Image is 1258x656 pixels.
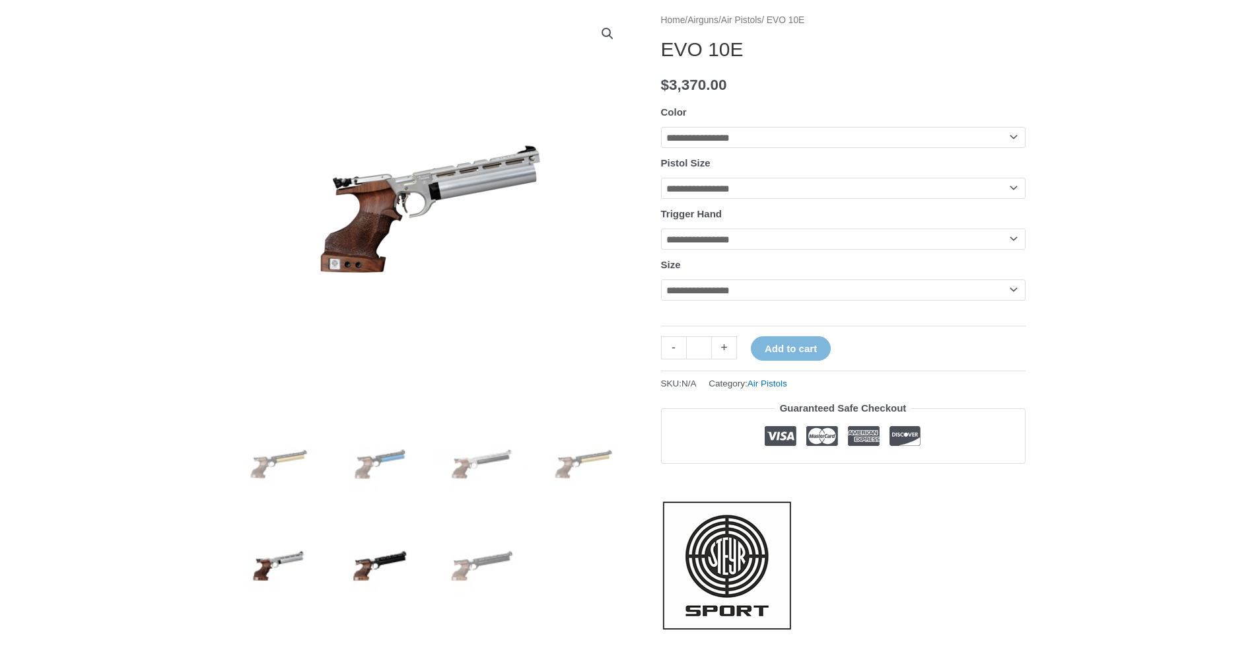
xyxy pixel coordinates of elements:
label: Pistol Size [661,157,711,168]
button: Add to cart [751,336,831,361]
img: Steyr EVO 10E [538,418,629,510]
a: Steyr Sport [661,499,793,632]
bdi: 3,370.00 [661,77,727,93]
img: EVO 10E - Image 5 [233,520,325,612]
a: Air Pistols [748,379,787,388]
iframe: Customer reviews powered by Trustpilot [661,474,1026,490]
h1: EVO 10E [661,38,1026,61]
a: - [661,336,686,359]
a: View full-screen image gallery [596,22,619,46]
label: Size [661,259,681,270]
nav: Breadcrumb [661,12,1026,29]
a: Home [661,15,685,25]
img: EVO 10E - Image 6 [334,520,426,612]
img: EVO 10E - Image 7 [436,520,528,612]
label: Color [661,106,687,118]
img: EVO 10E - Image 5 [233,12,629,408]
a: Air Pistols [721,15,761,25]
legend: Guaranteed Safe Checkout [775,399,912,418]
span: SKU: [661,375,697,392]
img: EVO 10E - Image 3 [436,418,528,510]
label: Trigger Hand [661,208,722,219]
img: Steyr EVO 10E [233,418,325,510]
input: Product quantity [686,336,712,359]
span: N/A [681,379,697,388]
img: EVO 10E - Image 2 [334,418,426,510]
a: Airguns [687,15,718,25]
span: Category: [709,375,787,392]
a: + [712,336,737,359]
span: $ [661,77,670,93]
